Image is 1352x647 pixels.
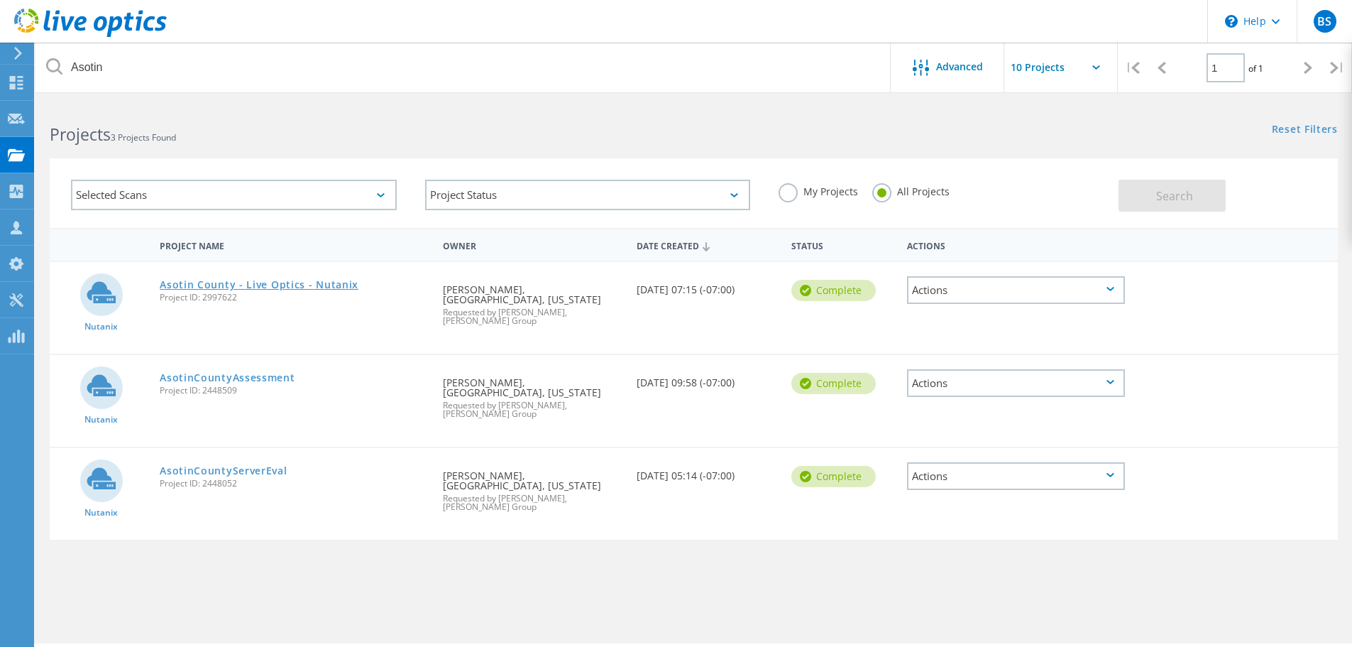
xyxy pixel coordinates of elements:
[160,386,429,395] span: Project ID: 2448509
[425,180,751,210] div: Project Status
[1225,15,1238,28] svg: \n
[443,494,622,511] span: Requested by [PERSON_NAME], [PERSON_NAME] Group
[84,322,118,331] span: Nutanix
[111,131,176,143] span: 3 Projects Found
[160,373,295,383] a: AsotinCountyAssessment
[153,232,436,258] div: Project Name
[436,355,629,433] div: [PERSON_NAME], [GEOGRAPHIC_DATA], [US_STATE]
[784,232,900,258] div: Status
[791,280,876,301] div: Complete
[630,232,784,259] div: Date Created
[630,355,784,402] div: [DATE] 09:58 (-07:00)
[1323,43,1352,93] div: |
[160,280,358,290] a: Asotin County - Live Optics - Nutanix
[907,276,1125,304] div: Actions
[84,415,118,424] span: Nutanix
[1272,124,1338,136] a: Reset Filters
[1156,188,1193,204] span: Search
[1317,16,1331,27] span: BS
[791,466,876,487] div: Complete
[436,448,629,526] div: [PERSON_NAME], [GEOGRAPHIC_DATA], [US_STATE]
[443,308,622,325] span: Requested by [PERSON_NAME], [PERSON_NAME] Group
[630,448,784,495] div: [DATE] 05:14 (-07:00)
[907,369,1125,397] div: Actions
[443,401,622,418] span: Requested by [PERSON_NAME], [PERSON_NAME] Group
[71,180,397,210] div: Selected Scans
[1118,43,1147,93] div: |
[779,183,858,197] label: My Projects
[872,183,950,197] label: All Projects
[1119,180,1226,212] button: Search
[791,373,876,394] div: Complete
[35,43,891,92] input: Search projects by name, owner, ID, company, etc
[14,30,167,40] a: Live Optics Dashboard
[907,462,1125,490] div: Actions
[160,479,429,488] span: Project ID: 2448052
[160,466,287,476] a: AsotinCountyServerEval
[84,509,118,517] span: Nutanix
[160,293,429,302] span: Project ID: 2997622
[900,232,1132,258] div: Actions
[630,262,784,309] div: [DATE] 07:15 (-07:00)
[436,262,629,339] div: [PERSON_NAME], [GEOGRAPHIC_DATA], [US_STATE]
[936,62,983,72] span: Advanced
[1248,62,1263,75] span: of 1
[436,232,629,258] div: Owner
[50,123,111,146] b: Projects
